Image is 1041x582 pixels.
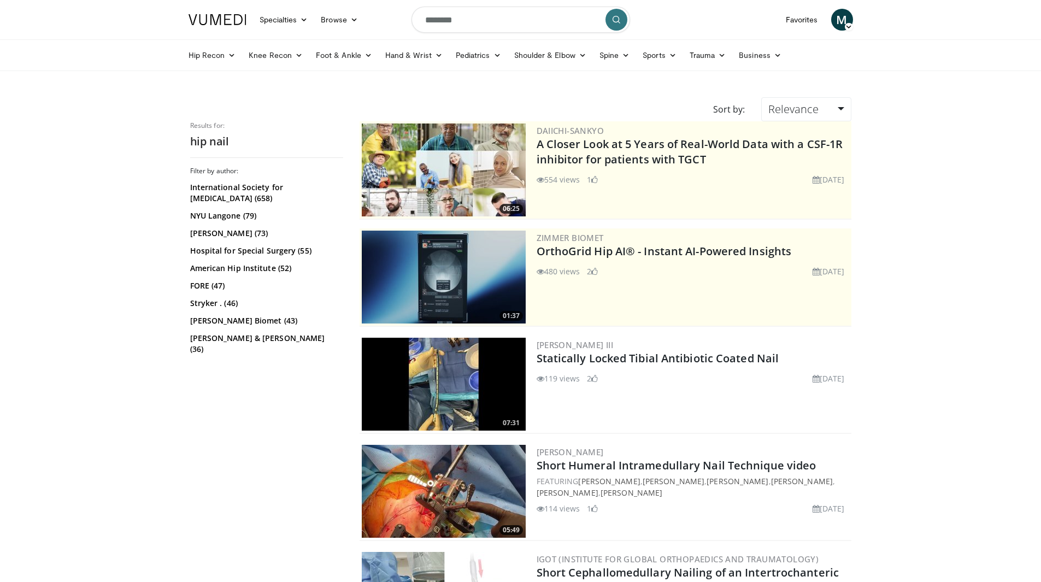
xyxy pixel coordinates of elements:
li: 119 views [537,373,580,384]
a: Knee Recon [242,44,309,66]
span: 06:25 [499,204,523,214]
li: [DATE] [813,174,845,185]
li: 480 views [537,266,580,277]
a: NYU Langone (79) [190,210,340,221]
a: Favorites [779,9,825,31]
li: [DATE] [813,373,845,384]
a: Statically Locked Tibial Antibiotic Coated Nail [537,351,779,366]
li: 1 [587,174,598,185]
a: [PERSON_NAME] [643,476,704,486]
a: Pediatrics [449,44,508,66]
a: Trauma [683,44,733,66]
p: Results for: [190,121,343,130]
a: Zimmer Biomet [537,232,604,243]
li: [DATE] [813,503,845,514]
img: 93c22cae-14d1-47f0-9e4a-a244e824b022.png.300x170_q85_crop-smart_upscale.jpg [362,124,526,216]
a: Specialties [253,9,315,31]
a: FORE (47) [190,280,340,291]
a: Stryker . (46) [190,298,340,309]
img: VuMedi Logo [189,14,246,25]
a: [PERSON_NAME] Iii [537,339,614,350]
input: Search topics, interventions [411,7,630,33]
span: 07:31 [499,418,523,428]
img: ea7069ef-e8d3-4530-ab91-e3aa5c7c291a.300x170_q85_crop-smart_upscale.jpg [362,445,526,538]
h2: hip nail [190,134,343,149]
a: OrthoGrid Hip AI® - Instant AI-Powered Insights [537,244,792,258]
li: 2 [587,373,598,384]
a: Relevance [761,97,851,121]
a: 07:31 [362,338,526,431]
a: [PERSON_NAME] [771,476,833,486]
a: [PERSON_NAME] (73) [190,228,340,239]
a: Foot & Ankle [309,44,379,66]
a: Hospital for Special Surgery (55) [190,245,340,256]
a: International Society for [MEDICAL_DATA] (658) [190,182,340,204]
a: Hand & Wrist [379,44,449,66]
a: Daiichi-Sankyo [537,125,604,136]
li: 1 [587,503,598,514]
a: Short Humeral Intramedullary Nail Technique video [537,458,816,473]
span: 05:49 [499,525,523,535]
a: [PERSON_NAME] Biomet (43) [190,315,340,326]
li: [DATE] [813,266,845,277]
a: [PERSON_NAME] [578,476,640,486]
span: 01:37 [499,311,523,321]
a: [PERSON_NAME] [707,476,768,486]
a: [PERSON_NAME] [537,487,598,498]
img: 51d03d7b-a4ba-45b7-9f92-2bfbd1feacc3.300x170_q85_crop-smart_upscale.jpg [362,231,526,324]
a: 06:25 [362,124,526,216]
li: 2 [587,266,598,277]
a: 01:37 [362,231,526,324]
a: Spine [593,44,636,66]
a: Shoulder & Elbow [508,44,593,66]
a: 05:49 [362,445,526,538]
span: Relevance [768,102,819,116]
div: Sort by: [705,97,753,121]
div: FEATURING , , , , , [537,475,849,498]
a: IGOT (Institute for Global Orthopaedics and Traumatology) [537,554,819,565]
a: [PERSON_NAME] [537,446,604,457]
a: A Closer Look at 5 Years of Real-World Data with a CSF-1R inhibitor for patients with TGCT [537,137,843,167]
li: 554 views [537,174,580,185]
a: American Hip Institute (52) [190,263,340,274]
a: Browse [314,9,364,31]
h3: Filter by author: [190,167,343,175]
a: M [831,9,853,31]
img: dfd651ff-cb1b-4853-806c-7f21bdd8789a.300x170_q85_crop-smart_upscale.jpg [362,338,526,431]
li: 114 views [537,503,580,514]
a: Business [732,44,788,66]
a: Hip Recon [182,44,243,66]
a: [PERSON_NAME] & [PERSON_NAME] (36) [190,333,340,355]
a: Sports [636,44,683,66]
a: [PERSON_NAME] [601,487,662,498]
